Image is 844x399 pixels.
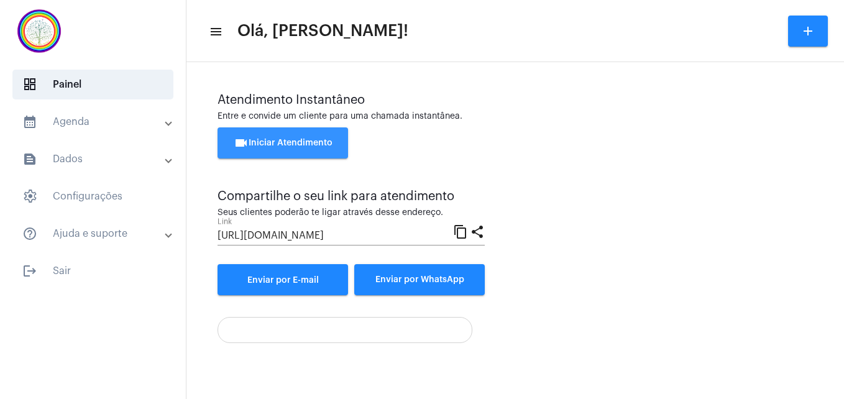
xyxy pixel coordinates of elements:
[354,264,485,295] button: Enviar por WhatsApp
[375,275,464,284] span: Enviar por WhatsApp
[10,6,68,56] img: c337f8d0-2252-6d55-8527-ab50248c0d14.png
[209,24,221,39] mat-icon: sidenav icon
[22,77,37,92] span: sidenav icon
[12,181,173,211] span: Configurações
[22,264,37,278] mat-icon: sidenav icon
[22,189,37,204] span: sidenav icon
[22,152,37,167] mat-icon: sidenav icon
[234,135,249,150] mat-icon: videocam
[234,139,333,147] span: Iniciar Atendimento
[12,256,173,286] span: Sair
[12,70,173,99] span: Painel
[218,264,348,295] a: Enviar por E-mail
[7,107,186,137] mat-expansion-panel-header: sidenav iconAgenda
[218,112,813,121] div: Entre e convide um cliente para uma chamada instantânea.
[453,224,468,239] mat-icon: content_copy
[218,208,485,218] div: Seus clientes poderão te ligar através desse endereço.
[22,114,37,129] mat-icon: sidenav icon
[7,219,186,249] mat-expansion-panel-header: sidenav iconAjuda e suporte
[237,21,408,41] span: Olá, [PERSON_NAME]!
[22,226,166,241] mat-panel-title: Ajuda e suporte
[218,93,813,107] div: Atendimento Instantâneo
[22,114,166,129] mat-panel-title: Agenda
[22,152,166,167] mat-panel-title: Dados
[800,24,815,39] mat-icon: add
[470,224,485,239] mat-icon: share
[247,276,319,285] span: Enviar por E-mail
[218,127,348,158] button: Iniciar Atendimento
[218,190,485,203] div: Compartilhe o seu link para atendimento
[7,144,186,174] mat-expansion-panel-header: sidenav iconDados
[22,226,37,241] mat-icon: sidenav icon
